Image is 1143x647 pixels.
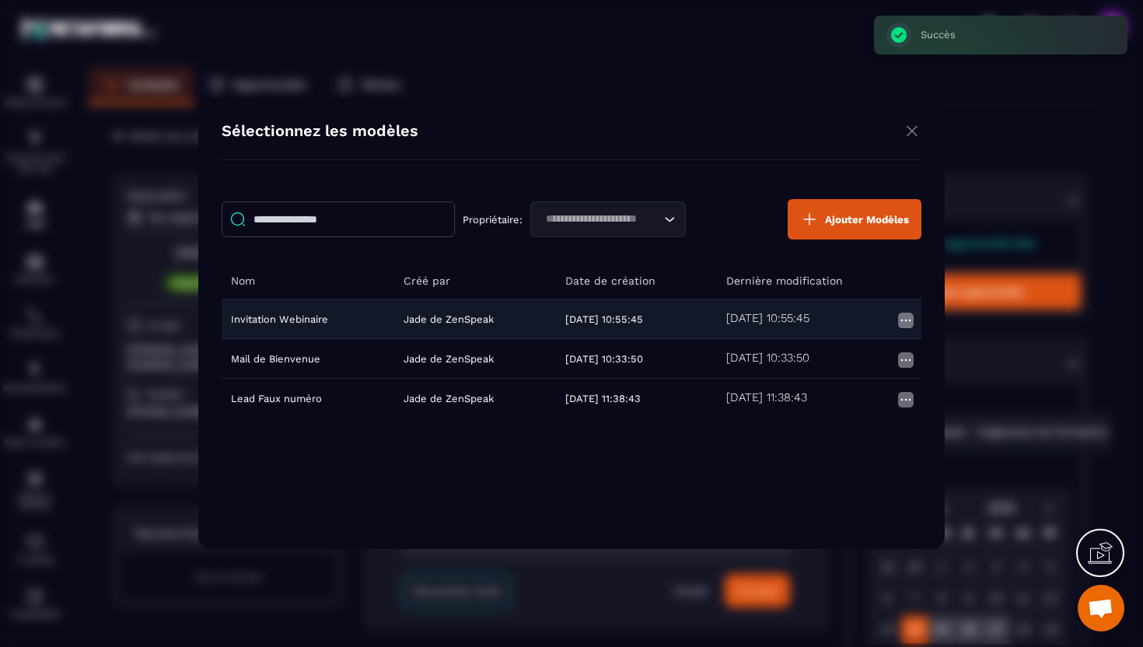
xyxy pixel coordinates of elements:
th: Date de création [556,263,718,299]
img: close [903,121,921,141]
td: Lead Faux numéro [222,379,394,418]
button: Ajouter Modèles [788,199,921,240]
span: Ajouter Modèles [825,214,909,226]
th: Dernière modification [717,263,921,299]
h4: Sélectionnez les modèles [222,121,418,144]
td: Jade de ZenSpeak [394,339,556,379]
td: [DATE] 10:55:45 [556,299,718,339]
td: [DATE] 11:38:43 [556,379,718,418]
img: more icon [897,351,915,369]
img: more icon [897,311,915,330]
div: Ouvrir le chat [1078,585,1124,631]
td: Jade de ZenSpeak [394,299,556,339]
th: Créé par [394,263,556,299]
td: [DATE] 10:33:50 [556,339,718,379]
input: Search for option [540,211,660,228]
h5: [DATE] 10:33:50 [726,351,809,366]
img: plus [800,210,819,229]
h5: [DATE] 10:55:45 [726,311,809,327]
div: Search for option [530,201,686,237]
h5: [DATE] 11:38:43 [726,390,807,406]
td: Invitation Webinaire [222,299,394,339]
th: Nom [222,263,394,299]
img: more icon [897,390,915,409]
td: Jade de ZenSpeak [394,379,556,418]
td: Mail de Bienvenue [222,339,394,379]
p: Propriétaire: [463,214,523,226]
